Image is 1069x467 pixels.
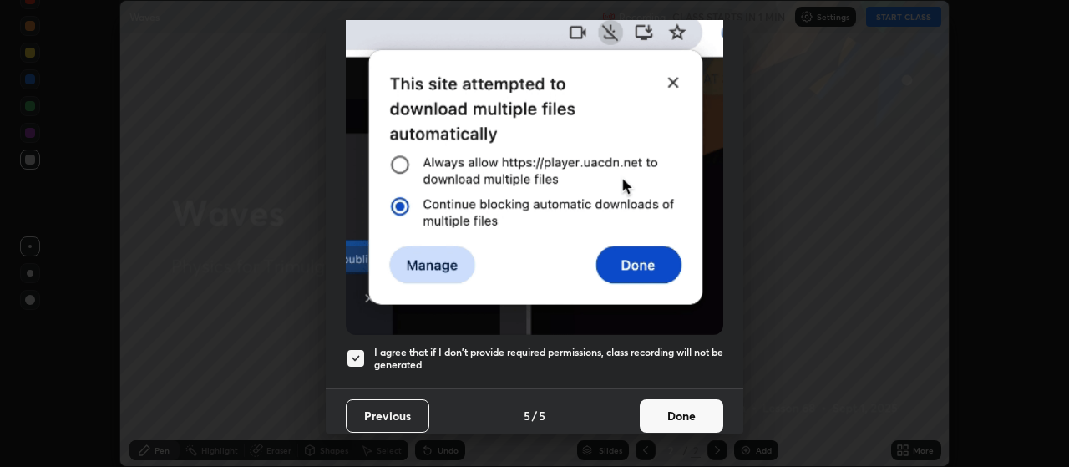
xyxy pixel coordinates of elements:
[640,399,723,433] button: Done
[532,407,537,424] h4: /
[524,407,530,424] h4: 5
[539,407,545,424] h4: 5
[346,399,429,433] button: Previous
[374,346,723,372] h5: I agree that if I don't provide required permissions, class recording will not be generated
